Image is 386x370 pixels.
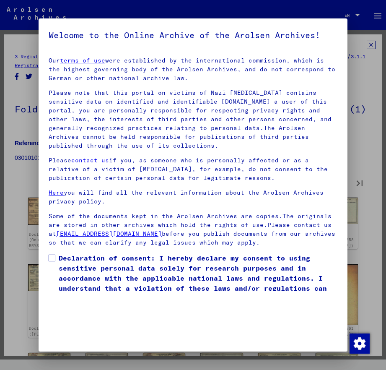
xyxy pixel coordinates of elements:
p: Please note that this portal on victims of Nazi [MEDICAL_DATA] contains sensitive data on identif... [49,89,337,150]
div: Change consent [349,333,369,353]
img: Change consent [350,334,370,354]
p: Please if you, as someone who is personally affected or as a relative of a victim of [MEDICAL_DAT... [49,156,337,182]
a: terms of use [60,57,105,64]
h5: Welcome to the Online Archive of the Arolsen Archives! [49,29,337,42]
p: Our were established by the international commission, which is the highest governing body of the ... [49,56,337,83]
a: [EMAIL_ADDRESS][DOMAIN_NAME] [56,230,162,237]
a: Here [49,189,64,196]
a: contact us [71,156,109,164]
p: Some of the documents kept in the Arolsen Archives are copies.The originals are stored in other a... [49,212,337,247]
span: Declaration of consent: I hereby declare my consent to using sensitive personal data solely for r... [59,253,337,303]
p: you will find all the relevant information about the Arolsen Archives privacy policy. [49,188,337,206]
